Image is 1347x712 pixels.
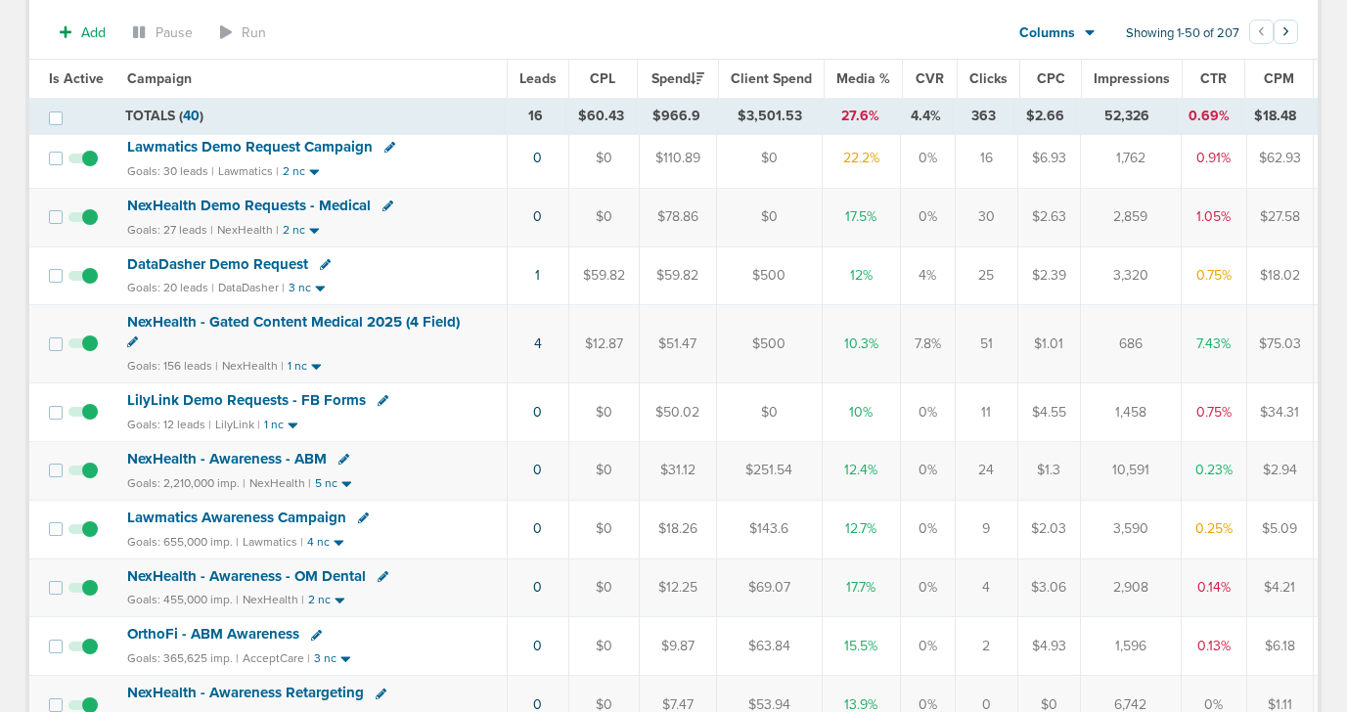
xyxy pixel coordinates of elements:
td: $0 [568,617,639,676]
span: 40 [183,108,200,124]
td: $500 [716,305,822,382]
td: 2,908 [1080,558,1181,617]
td: 24 [955,441,1017,500]
td: $1.01 [1017,305,1080,382]
td: $2.66 [1014,99,1077,134]
small: Lawmatics | [218,164,279,178]
small: 2 nc [308,593,331,607]
a: 0 [533,579,542,596]
small: DataDasher | [218,281,285,294]
td: 10,591 [1080,441,1181,500]
a: 1 [535,267,540,284]
span: Lawmatics Demo Request Campaign [127,138,373,156]
td: $3.06 [1017,558,1080,617]
td: $12.87 [568,305,639,382]
span: NexHealth - Awareness - OM Dental [127,567,366,585]
td: $60.43 [565,99,636,134]
td: $500 [716,246,822,305]
span: Columns [1019,23,1075,43]
small: 3 nc [289,281,311,295]
small: Lawmatics | [243,535,303,549]
span: Showing 1-50 of 207 [1126,25,1239,42]
span: NexHealth - Gated Content Medical 2025 (4 Field) [127,313,460,331]
td: $0 [568,441,639,500]
td: $78.86 [639,188,716,246]
td: 15.5% [822,617,900,676]
a: 0 [533,208,542,225]
td: 7.8% [900,305,955,382]
a: 0 [533,462,542,478]
span: Campaign [127,70,192,87]
td: 3,320 [1080,246,1181,305]
a: 0 [533,638,542,654]
td: $3,501.53 [717,99,822,134]
small: NexHealth | [222,359,284,373]
td: 22.2% [822,129,900,188]
td: $6.18 [1246,617,1313,676]
td: $0 [568,188,639,246]
td: 2,859 [1080,188,1181,246]
td: $31.12 [639,441,716,500]
td: 1,762 [1080,129,1181,188]
td: 7.43% [1181,305,1246,382]
td: $2.63 [1017,188,1080,246]
td: $12.25 [639,558,716,617]
td: 10.3% [822,305,900,382]
td: $34.31 [1246,382,1313,441]
span: NexHealth - Awareness - ABM [127,450,327,467]
span: CPC [1037,70,1065,87]
td: $62.93 [1246,129,1313,188]
td: $2.39 [1017,246,1080,305]
small: Goals: 365,625 imp. | [127,651,239,666]
td: 9 [955,500,1017,558]
span: OrthoFi - ABM Awareness [127,625,299,643]
td: 0% [900,558,955,617]
td: $1.3 [1017,441,1080,500]
td: 30 [955,188,1017,246]
td: $63.84 [716,617,822,676]
td: $0 [716,382,822,441]
td: 0.13% [1181,617,1246,676]
small: 1 nc [288,359,307,374]
td: $0 [568,558,639,617]
a: 4 [534,335,542,352]
td: $2.94 [1246,441,1313,500]
td: $4.21 [1246,558,1313,617]
span: DataDasher Demo Request [127,255,308,273]
td: $27.58 [1246,188,1313,246]
td: $50.02 [639,382,716,441]
td: 17.5% [822,188,900,246]
small: 3 nc [314,651,337,666]
span: LilyLink Demo Requests - FB Forms [127,391,366,409]
small: 2 nc [283,164,305,179]
span: Is Active [49,70,104,87]
td: 25 [955,246,1017,305]
span: NexHealth Demo Requests - Medical [127,197,371,214]
button: Go to next page [1274,20,1298,44]
td: 0.69% [1176,99,1241,134]
ul: Pagination [1249,22,1298,46]
span: Media % [836,70,890,87]
span: CTR [1200,70,1227,87]
a: 0 [533,150,542,166]
span: CPM [1264,70,1294,87]
small: Goals: 12 leads | [127,418,211,432]
a: 0 [533,404,542,421]
small: Goals: 20 leads | [127,281,214,295]
small: LilyLink | [215,418,260,431]
span: CVR [916,70,944,87]
td: 0% [900,382,955,441]
small: 2 nc [283,223,305,238]
span: CPL [590,70,615,87]
span: NexHealth - Awareness Retargeting [127,684,364,701]
td: 0.75% [1181,246,1246,305]
td: $110.89 [639,129,716,188]
td: $59.82 [568,246,639,305]
td: 12% [822,246,900,305]
td: $966.9 [636,99,717,134]
td: $143.6 [716,500,822,558]
td: $0 [568,382,639,441]
td: 52,326 [1077,99,1176,134]
small: 5 nc [315,476,337,491]
td: 686 [1080,305,1181,382]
